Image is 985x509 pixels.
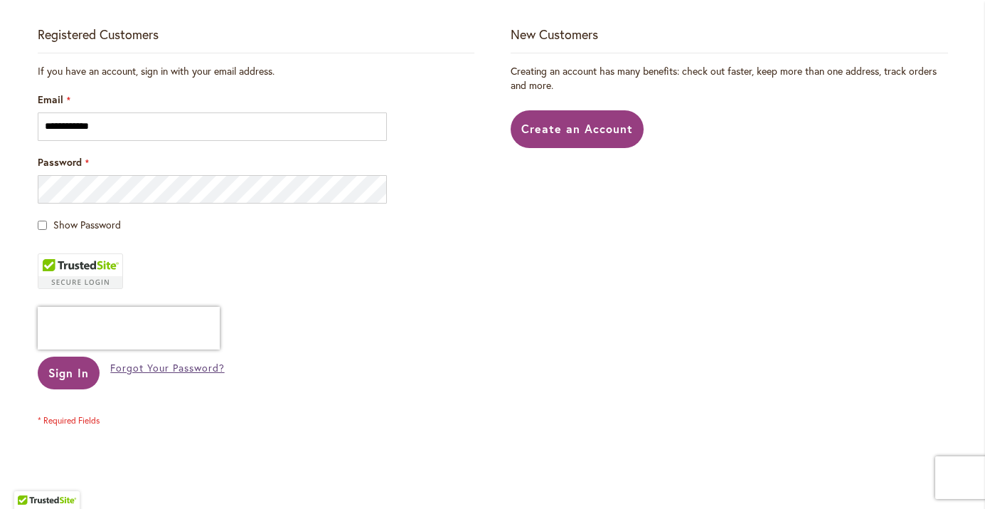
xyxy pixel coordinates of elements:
span: Password [38,155,82,169]
iframe: Launch Accessibility Center [11,458,50,498]
p: Creating an account has many benefits: check out faster, keep more than one address, track orders... [511,64,947,93]
span: Email [38,93,63,106]
span: Show Password [53,218,121,231]
button: Sign In [38,357,100,389]
strong: New Customers [511,26,598,43]
a: Create an Account [511,110,644,148]
span: Create an Account [521,121,633,136]
span: Forgot Your Password? [110,361,224,374]
div: TrustedSite Certified [38,253,123,289]
a: Forgot Your Password? [110,361,224,375]
iframe: reCAPTCHA [38,307,220,350]
strong: Registered Customers [38,26,159,43]
div: If you have an account, sign in with your email address. [38,64,474,78]
span: Sign In [48,365,90,380]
